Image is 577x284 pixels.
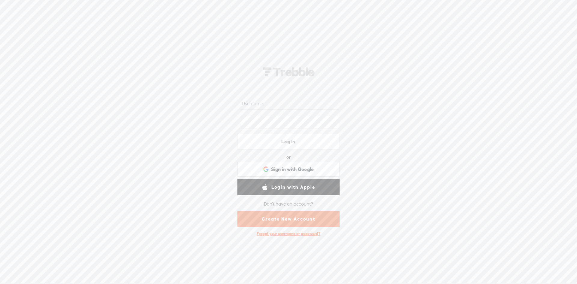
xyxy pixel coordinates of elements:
[237,179,340,195] a: Login with Apple
[241,98,338,110] input: Username
[286,152,291,162] div: or
[254,228,323,239] div: Forgot your username or password?
[264,197,313,210] div: Don't have an account?
[237,134,340,150] a: Login
[271,166,314,173] span: Sign in with Google
[237,162,340,177] div: Sign in with Google
[237,211,340,227] a: Create New Account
